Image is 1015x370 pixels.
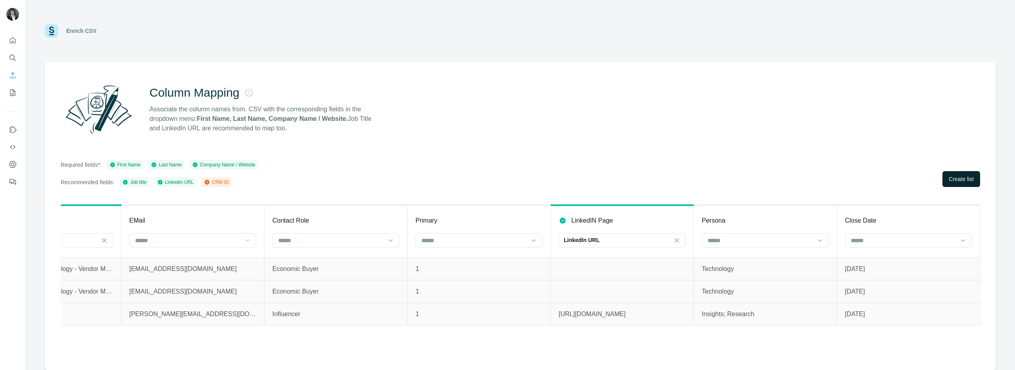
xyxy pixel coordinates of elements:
[61,178,114,186] p: Recommended fields:
[272,216,309,225] p: Contact Role
[45,24,58,38] img: Surfe Logo
[129,216,145,225] p: EMail
[702,216,726,225] p: Persona
[149,105,379,133] p: Associate the column names from. CSV with the corresponding fields in the dropdown menu: Job Titl...
[6,51,19,65] button: Search
[559,309,686,319] p: [URL][DOMAIN_NAME]
[129,264,256,274] p: [EMAIL_ADDRESS][DOMAIN_NAME]
[845,264,972,274] p: [DATE]
[61,81,137,138] img: Surfe Illustration - Column Mapping
[942,171,980,187] button: Create list
[149,86,239,100] h2: Column Mapping
[192,161,255,168] div: Company Name / Website
[6,33,19,48] button: Quick start
[564,236,599,244] p: LinkedIn URL
[416,309,542,319] p: 1
[6,122,19,137] button: Use Surfe on LinkedIn
[157,179,194,186] div: LinkedIn URL
[416,264,542,274] p: 1
[66,27,96,35] div: Enrich CSV
[122,179,146,186] div: Job title
[702,287,829,296] p: Technology
[6,175,19,189] button: Feedback
[151,161,182,168] div: Last Name
[949,175,974,183] span: Create list
[416,287,542,296] p: 1
[272,309,399,319] p: Influencer
[702,264,829,274] p: Technology
[61,161,101,169] p: Required fields*:
[416,216,437,225] p: Primary
[272,287,399,296] p: Economic Buyer
[272,264,399,274] p: Economic Buyer
[6,140,19,154] button: Use Surfe API
[204,179,229,186] div: CRM ID
[845,309,972,319] p: [DATE]
[6,157,19,172] button: Dashboard
[6,86,19,100] button: My lists
[109,161,141,168] div: First Name
[129,309,256,319] p: [PERSON_NAME][EMAIL_ADDRESS][DOMAIN_NAME]
[845,287,972,296] p: [DATE]
[197,115,348,122] strong: First Name, Last Name, Company Name / Website.
[6,68,19,82] button: Enrich CSV
[702,309,829,319] p: Insights; Research
[845,216,876,225] p: Close Date
[6,8,19,21] img: Avatar
[129,287,256,296] p: [EMAIL_ADDRESS][DOMAIN_NAME]
[571,216,613,225] p: LinkedIN Page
